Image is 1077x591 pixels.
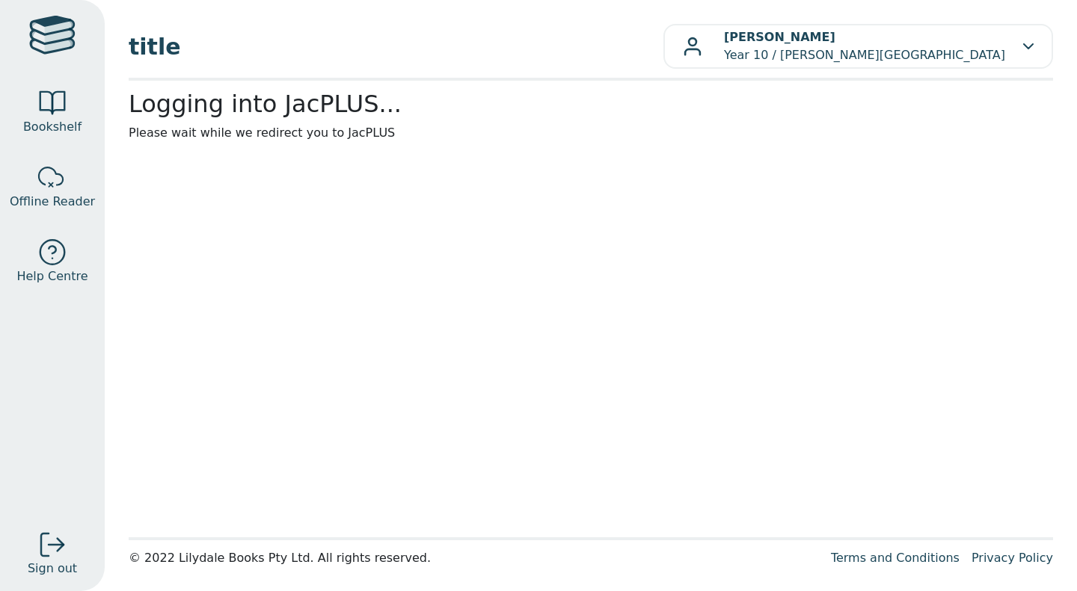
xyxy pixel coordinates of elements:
span: Help Centre [16,267,88,285]
p: Year 10 / [PERSON_NAME][GEOGRAPHIC_DATA] [724,28,1005,64]
div: © 2022 Lilydale Books Pty Ltd. All rights reserved. [129,549,819,567]
span: Bookshelf [23,118,82,136]
span: Sign out [28,560,77,578]
a: Terms and Conditions [831,551,960,565]
a: Privacy Policy [972,551,1053,565]
button: [PERSON_NAME]Year 10 / [PERSON_NAME][GEOGRAPHIC_DATA] [663,24,1053,69]
p: Please wait while we redirect you to JacPLUS [129,124,1053,142]
span: title [129,30,663,64]
span: Offline Reader [10,193,95,211]
h2: Logging into JacPLUS... [129,90,1053,118]
b: [PERSON_NAME] [724,30,835,44]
